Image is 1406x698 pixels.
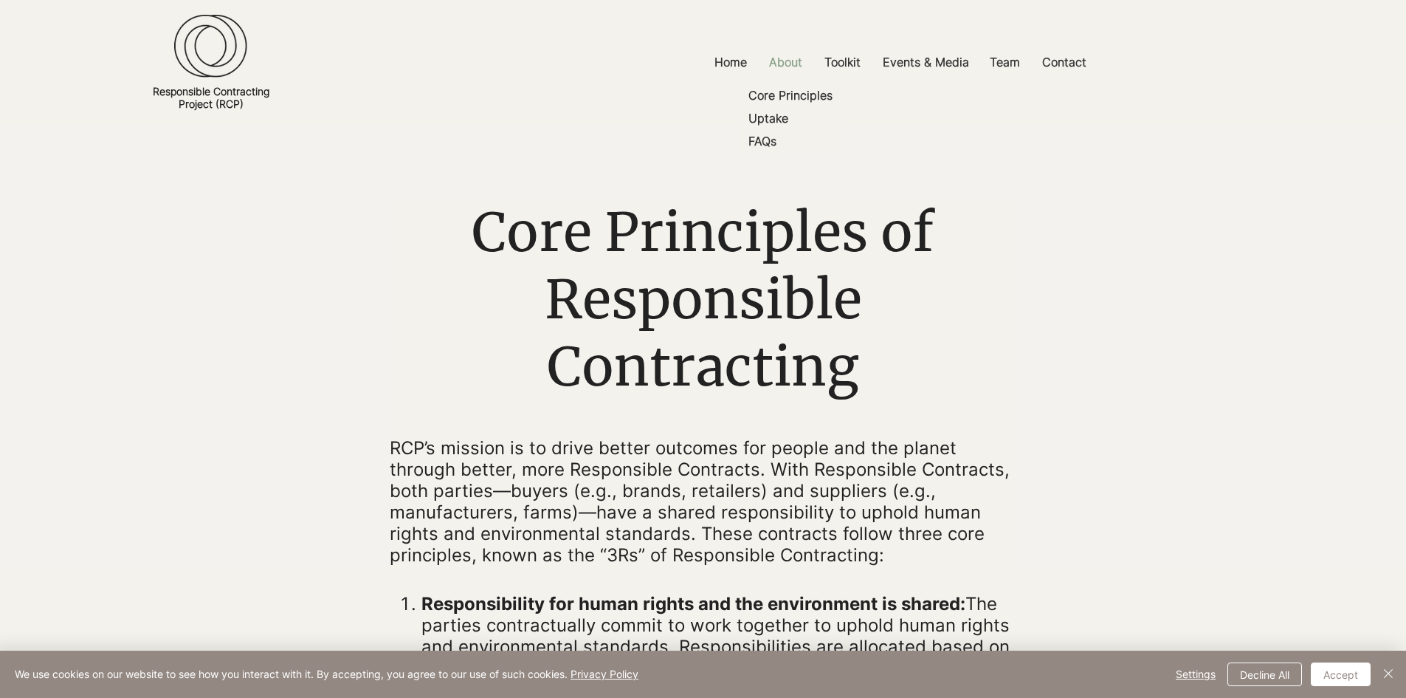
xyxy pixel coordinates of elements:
[1311,663,1371,686] button: Accept
[758,46,813,79] a: About
[1227,663,1302,686] button: Decline All
[1031,46,1097,79] a: Contact
[1035,46,1094,79] p: Contact
[813,46,872,79] a: Toolkit
[1176,663,1216,685] span: Settings
[739,84,842,107] a: Core Principles
[762,46,810,79] p: About
[979,46,1031,79] a: Team
[1379,663,1397,686] button: Close
[742,130,782,153] p: FAQs
[982,46,1027,79] p: Team
[1379,665,1397,682] img: Close
[742,107,794,130] p: Uptake
[703,46,758,79] a: Home
[742,84,838,107] p: Core Principles
[15,668,638,681] span: We use cookies on our website to see how you interact with it. By accepting, you agree to our use...
[153,85,269,110] a: Responsible ContractingProject (RCP)
[817,46,868,79] p: Toolkit
[707,46,754,79] p: Home
[421,593,965,615] span: Responsibility for human rights and the environment is shared:
[571,668,638,680] a: Privacy Policy
[525,46,1275,79] nav: Site
[872,46,979,79] a: Events & Media
[472,199,934,400] span: Core Principles of Responsible Contracting
[875,46,976,79] p: Events & Media
[390,437,1017,566] p: RCP’s mission is to drive better outcomes for people and the planet through better, more Responsi...
[739,107,842,130] a: Uptake
[739,130,842,153] a: FAQs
